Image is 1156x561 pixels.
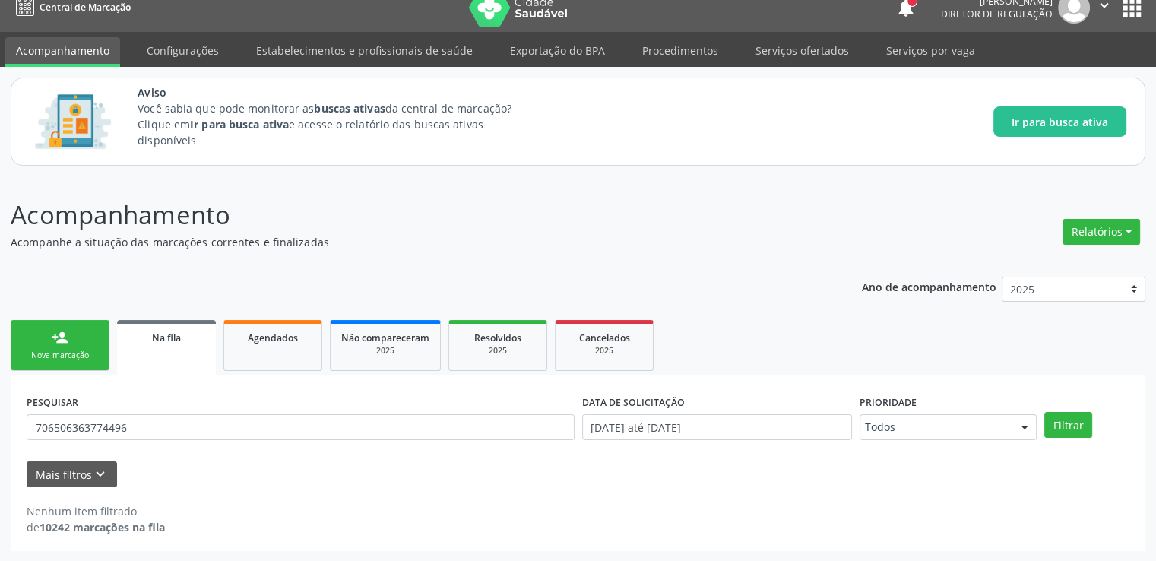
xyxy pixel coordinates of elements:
a: Configurações [136,37,230,64]
a: Serviços por vaga [876,37,986,64]
div: person_add [52,329,68,346]
button: Mais filtroskeyboard_arrow_down [27,461,117,488]
span: Central de Marcação [40,1,131,14]
span: Agendados [248,331,298,344]
strong: buscas ativas [314,101,385,116]
p: Ano de acompanhamento [862,277,996,296]
a: Exportação do BPA [499,37,616,64]
p: Acompanhe a situação das marcações correntes e finalizadas [11,234,805,250]
label: PESQUISAR [27,391,78,414]
span: Na fila [152,331,181,344]
div: Nova marcação [22,350,98,361]
span: Não compareceram [341,331,429,344]
a: Estabelecimentos e profissionais de saúde [245,37,483,64]
div: 2025 [460,345,536,357]
div: 2025 [341,345,429,357]
button: Filtrar [1044,412,1092,438]
p: Acompanhamento [11,196,805,234]
a: Serviços ofertados [745,37,860,64]
strong: Ir para busca ativa [190,117,289,132]
img: Imagem de CalloutCard [30,87,116,156]
span: Resolvidos [474,331,521,344]
button: Relatórios [1063,219,1140,245]
label: DATA DE SOLICITAÇÃO [582,391,685,414]
span: Ir para busca ativa [1012,114,1108,130]
span: Cancelados [579,331,630,344]
p: Você sabia que pode monitorar as da central de marcação? Clique em e acesse o relatório das busca... [138,100,540,148]
label: Prioridade [860,391,917,414]
div: 2025 [566,345,642,357]
div: Nenhum item filtrado [27,503,165,519]
strong: 10242 marcações na fila [40,520,165,534]
i: keyboard_arrow_down [92,466,109,483]
input: Selecione um intervalo [582,414,852,440]
input: Nome, CNS [27,414,575,440]
span: Todos [865,420,1006,435]
button: Ir para busca ativa [993,106,1126,137]
div: de [27,519,165,535]
a: Procedimentos [632,37,729,64]
a: Acompanhamento [5,37,120,67]
span: Diretor de regulação [941,8,1053,21]
span: Aviso [138,84,540,100]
